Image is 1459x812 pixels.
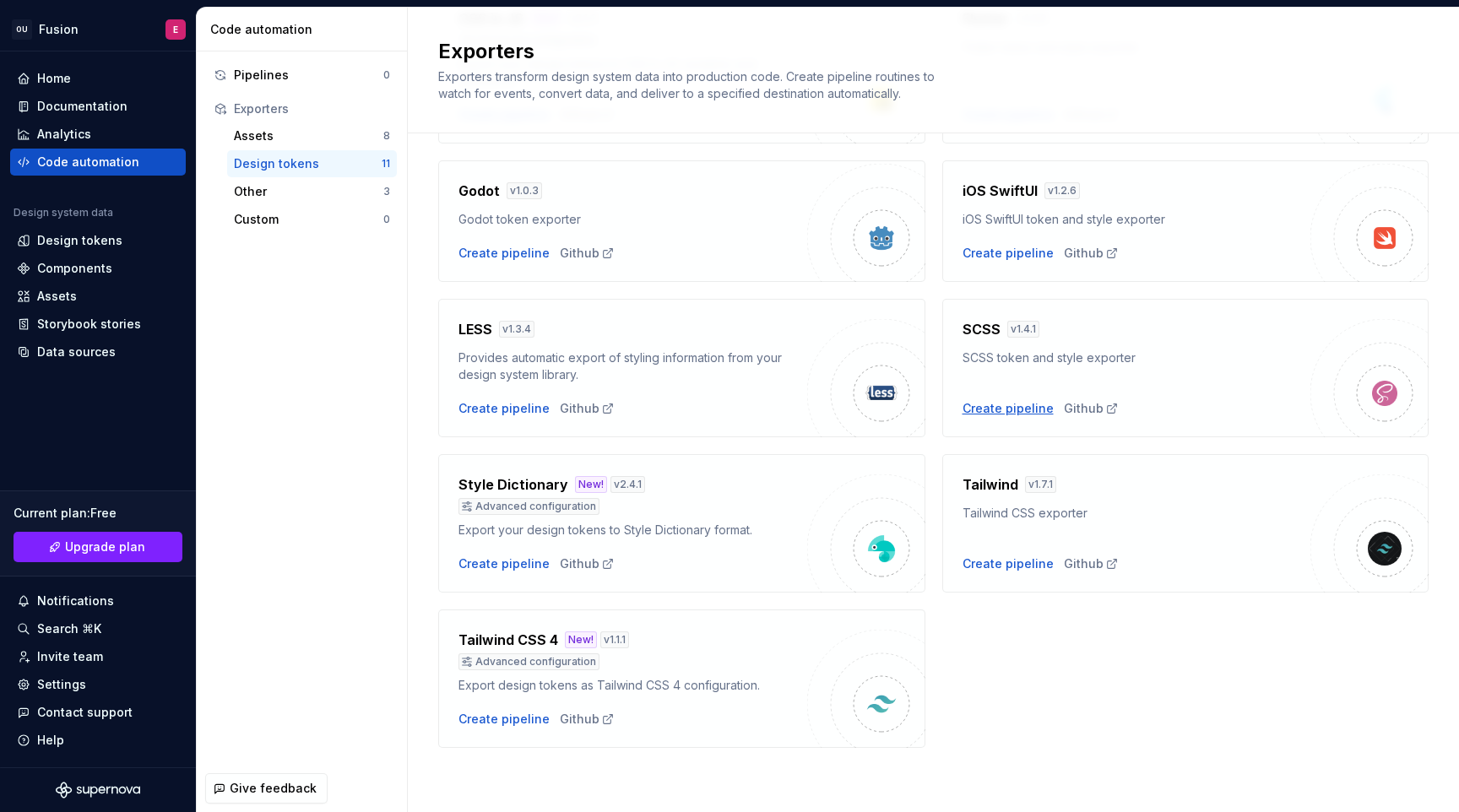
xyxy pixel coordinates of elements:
a: Documentation [10,93,186,120]
h4: Style Dictionary [458,474,568,495]
h4: LESS [458,319,492,339]
a: Analytics [10,121,186,148]
div: OU [12,19,32,40]
button: Contact support [10,699,186,726]
div: 0 [383,213,390,226]
button: Notifications [10,587,186,614]
div: Search ⌘K [37,620,101,637]
a: Github [560,400,615,417]
div: Tailwind CSS exporter [963,505,1311,522]
div: Advanced configuration [458,653,599,670]
div: Create pipeline [963,555,1054,572]
div: 0 [383,68,390,82]
div: iOS SwiftUI token and style exporter [963,211,1311,228]
div: v 1.4.1 [1007,321,1039,338]
a: Settings [10,671,186,698]
div: Storybook stories [37,316,141,333]
button: Create pipeline [458,245,550,262]
button: Create pipeline [963,400,1054,417]
svg: Supernova Logo [56,782,140,798]
div: Data sources [37,344,116,360]
div: Export your design tokens to Style Dictionary format. [458,522,807,539]
div: Design tokens [234,155,382,172]
div: E [173,23,178,36]
div: Exporters [234,100,390,117]
div: Notifications [37,593,114,609]
a: Assets [10,283,186,310]
span: Upgrade plan [65,539,145,555]
a: Github [560,711,615,728]
h2: Exporters [438,38,1408,65]
h4: iOS SwiftUI [963,181,1038,201]
h4: SCSS [963,319,1001,339]
div: Advanced configuration [458,498,599,515]
div: Fusion [39,21,79,38]
a: Github [1064,400,1119,417]
div: Other [234,183,383,200]
button: Create pipeline [458,555,550,572]
a: Github [1064,555,1119,572]
div: v 1.3.4 [499,321,534,338]
span: Exporters transform design system data into production code. Create pipeline routines to watch fo... [438,69,938,100]
a: Invite team [10,643,186,670]
div: Assets [37,288,77,305]
div: v 1.0.3 [507,182,542,199]
span: Give feedback [230,780,317,797]
a: Data sources [10,338,186,365]
div: Custom [234,211,383,228]
button: Help [10,727,186,754]
div: New! [565,631,597,648]
div: Code automation [210,21,400,38]
div: Contact support [37,704,133,721]
a: Upgrade plan [14,532,182,562]
a: Github [560,245,615,262]
div: Export design tokens as Tailwind CSS 4 configuration. [458,677,807,694]
h4: Tailwind CSS 4 [458,630,558,650]
div: Invite team [37,648,103,665]
div: v 2.4.1 [610,476,645,493]
div: Pipelines [234,67,383,84]
div: Assets [234,127,383,144]
div: Code automation [37,154,139,171]
button: Search ⌘K [10,615,186,642]
div: Settings [37,676,86,693]
div: Documentation [37,98,127,115]
div: 3 [383,185,390,198]
h4: Godot [458,181,500,201]
div: v 1.1.1 [600,631,629,648]
a: Components [10,255,186,282]
div: Design system data [14,206,113,219]
a: Github [1064,245,1119,262]
div: Design tokens [37,232,122,249]
button: Design tokens11 [227,150,397,177]
div: Components [37,260,112,277]
button: Pipelines0 [207,62,397,89]
div: Home [37,70,71,87]
button: Give feedback [205,773,328,804]
div: Help [37,732,64,749]
button: Custom0 [227,206,397,233]
div: v 1.2.6 [1044,182,1080,199]
button: Create pipeline [963,245,1054,262]
div: New! [575,476,607,493]
a: Storybook stories [10,311,186,338]
div: Create pipeline [458,400,550,417]
button: Create pipeline [458,711,550,728]
button: Assets8 [227,122,397,149]
h4: Tailwind [963,474,1018,495]
div: Current plan : Free [14,505,182,522]
div: 8 [383,129,390,143]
